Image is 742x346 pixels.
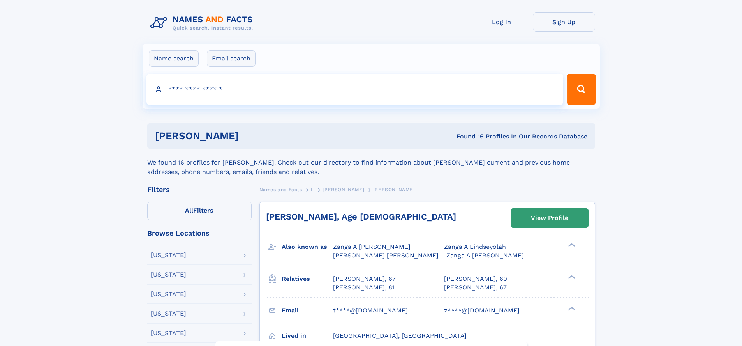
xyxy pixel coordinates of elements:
span: Zanga A [PERSON_NAME] [333,243,411,250]
button: Search Button [567,74,596,105]
div: We found 16 profiles for [PERSON_NAME]. Check out our directory to find information about [PERSON... [147,149,595,177]
a: Names and Facts [259,185,302,194]
div: ❯ [566,306,576,311]
span: [PERSON_NAME] [323,187,364,192]
h3: Relatives [282,272,333,286]
a: [PERSON_NAME], Age [DEMOGRAPHIC_DATA] [266,212,456,222]
span: All [185,207,193,214]
div: Browse Locations [147,230,252,237]
a: [PERSON_NAME], 60 [444,275,507,283]
span: L [311,187,314,192]
div: [US_STATE] [151,252,186,258]
input: search input [146,74,564,105]
span: Zanga A [PERSON_NAME] [446,252,524,259]
a: [PERSON_NAME] [323,185,364,194]
label: Email search [207,50,256,67]
a: Log In [471,12,533,32]
h3: Lived in [282,329,333,342]
label: Name search [149,50,199,67]
span: [GEOGRAPHIC_DATA], [GEOGRAPHIC_DATA] [333,332,467,339]
div: ❯ [566,243,576,248]
div: ❯ [566,274,576,279]
a: View Profile [511,209,588,227]
div: Filters [147,186,252,193]
div: [US_STATE] [151,311,186,317]
a: [PERSON_NAME], 67 [444,283,507,292]
h3: Also known as [282,240,333,254]
h3: Email [282,304,333,317]
h1: [PERSON_NAME] [155,131,348,141]
span: [PERSON_NAME] [373,187,415,192]
div: [US_STATE] [151,271,186,278]
a: Sign Up [533,12,595,32]
div: [US_STATE] [151,330,186,336]
label: Filters [147,202,252,220]
div: View Profile [531,209,568,227]
span: [PERSON_NAME] [PERSON_NAME] [333,252,439,259]
a: [PERSON_NAME], 81 [333,283,395,292]
img: Logo Names and Facts [147,12,259,34]
a: [PERSON_NAME], 67 [333,275,396,283]
div: Found 16 Profiles In Our Records Database [347,132,587,141]
span: Zanga A Lindseyolah [444,243,506,250]
div: [US_STATE] [151,291,186,297]
a: L [311,185,314,194]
